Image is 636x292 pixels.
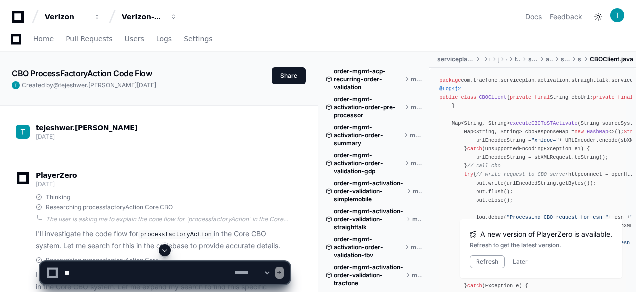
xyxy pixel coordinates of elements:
[507,214,608,220] span: "Processing CBO request for esn "
[618,94,633,100] span: final
[272,67,306,84] button: Share
[515,55,520,63] span: tracfone
[610,8,624,22] img: ACg8ocL-P3SnoSMinE6cJ4KuvimZdrZkjavFcOgZl8SznIp-YIbKyw=s96-c
[59,81,137,89] span: tejeshwer.[PERSON_NAME]
[33,36,54,42] span: Home
[510,120,578,126] span: executeCBOToSTActivate
[476,171,568,177] span: // write request to CBO server
[12,81,20,89] img: ACg8ocL-P3SnoSMinE6cJ4KuvimZdrZkjavFcOgZl8SznIp-YIbKyw=s96-c
[461,94,476,100] span: class
[561,55,570,63] span: straighttalk
[156,28,172,51] a: Logs
[334,235,403,259] span: order-mgmt-activation-order-validation-tbv
[550,12,582,22] button: Feedback
[464,171,473,177] span: try
[46,193,70,201] span: Thinking
[122,12,164,22] div: Verizon-Clarify-Order-Management
[36,228,290,251] p: I'll investigate the code flow for in the Core CBO system. Let me search for this in the codebase...
[45,12,88,22] div: Verizon
[510,94,531,100] span: private
[546,55,553,63] span: activation
[411,243,422,251] span: master
[411,75,422,83] span: master
[334,207,404,231] span: order-mgmt-activation-order-validation-straighttalk
[184,36,212,42] span: Settings
[334,95,403,119] span: order-mgmt-activation-order-pre-processor
[36,133,54,140] span: [DATE]
[439,94,458,100] span: public
[334,151,403,175] span: order-mgmt-activation-order-validation-gdp
[53,81,59,89] span: @
[410,131,422,139] span: master
[467,146,482,152] span: catch
[412,215,422,223] span: master
[604,259,631,286] iframe: Open customer support
[125,36,144,42] span: Users
[590,55,633,63] span: CBOClient.java
[578,55,582,63] span: service
[12,68,152,78] app-text-character-animate: CBO ProcessFactoryAction Code Flow
[587,129,608,135] span: HashMap
[411,103,422,111] span: master
[470,241,612,249] div: Refresh to get the latest version.
[480,229,612,239] span: A new version of PlayerZero is available.
[413,187,422,195] span: master
[574,129,583,135] span: new
[525,12,542,22] a: Docs
[22,81,156,89] span: Created by
[36,124,138,132] span: tejeshwer.[PERSON_NAME]
[334,123,402,147] span: order-mgmt-activation-order-summary
[439,86,461,92] span: @Log4j2
[531,137,559,143] span: "xmldoc="
[41,8,105,26] button: Verizon
[411,159,422,167] span: master
[489,55,490,63] span: main
[470,255,505,268] button: Refresh
[46,203,173,211] span: Researching processfactoryAction Core CBO
[16,125,30,139] img: ACg8ocL-P3SnoSMinE6cJ4KuvimZdrZkjavFcOgZl8SznIp-YIbKyw=s96-c
[118,8,181,26] button: Verizon-Clarify-Order-Management
[334,67,403,91] span: order-mgmt-acp-recurring-order-validation
[528,55,537,63] span: serviceplan
[46,215,290,223] div: The user is asking me to explain the code flow for `processfactoryAction` in the Core CBO system ...
[437,55,474,63] span: serviceplan-activation-straighttalk
[184,28,212,51] a: Settings
[513,258,528,266] button: Later
[334,179,405,203] span: order-mgmt-activation-order-validation-simplemobile
[479,94,506,100] span: CBOClient
[138,230,214,239] code: processfactoryAction
[33,28,54,51] a: Home
[66,36,112,42] span: Pull Requests
[467,163,501,169] span: // call cbo
[36,180,54,188] span: [DATE]
[156,36,172,42] span: Logs
[534,94,550,100] span: final
[137,81,156,89] span: [DATE]
[125,28,144,51] a: Users
[66,28,112,51] a: Pull Requests
[593,94,614,100] span: private
[36,172,77,178] span: PlayerZero
[439,77,461,83] span: package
